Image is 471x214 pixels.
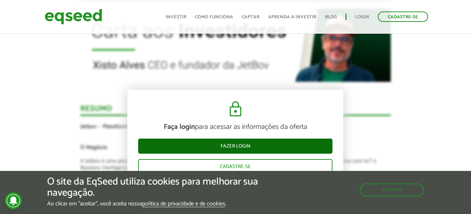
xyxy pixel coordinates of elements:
[166,15,186,19] a: Investir
[195,15,233,19] a: Como funciona
[242,15,259,19] a: Captar
[227,101,244,118] img: cadeado.svg
[47,200,273,207] p: Ao clicar em "aceitar", você aceita nossa .
[142,201,225,207] a: política de privacidade e de cookies
[268,15,316,19] a: Aprenda a investir
[360,183,424,196] button: Aceitar
[325,15,337,19] a: Blog
[378,11,428,22] a: Cadastre-se
[138,139,332,154] a: Fazer login
[138,123,332,131] p: para acessar as informações da oferta
[45,7,102,26] img: EqSeed
[355,15,369,19] a: Login
[164,121,195,133] strong: Faça login
[138,159,332,174] a: Cadastre-se
[47,176,273,199] h5: O site da EqSeed utiliza cookies para melhorar sua navegação.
